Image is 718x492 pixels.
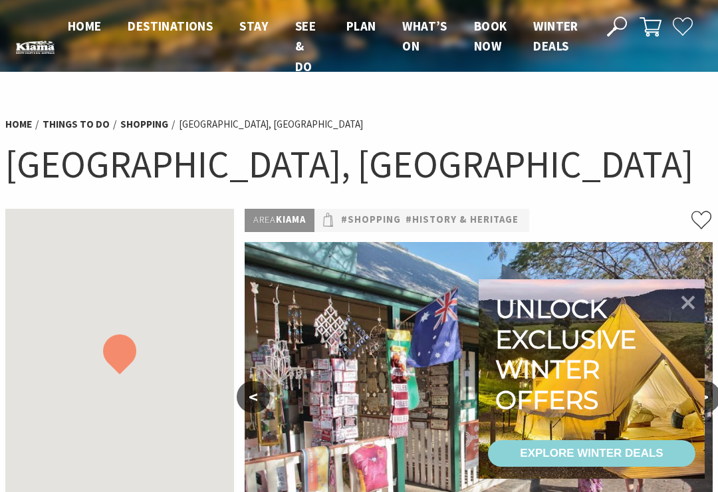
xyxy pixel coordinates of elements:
div: Unlock exclusive winter offers [495,294,642,415]
a: #History & Heritage [406,212,519,228]
span: What’s On [402,18,447,54]
span: See & Do [295,18,316,74]
h1: [GEOGRAPHIC_DATA], [GEOGRAPHIC_DATA] [5,140,713,189]
span: Stay [239,18,269,34]
span: Book now [474,18,507,54]
a: Shopping [120,118,168,131]
a: EXPLORE WINTER DEALS [488,440,695,467]
nav: Main Menu [55,16,592,76]
span: Home [68,18,102,34]
p: Kiama [245,209,314,231]
div: EXPLORE WINTER DEALS [520,440,663,467]
span: Plan [346,18,376,34]
span: Winter Deals [533,18,578,54]
a: Home [5,118,32,131]
a: Things To Do [43,118,110,131]
button: < [237,381,270,413]
li: [GEOGRAPHIC_DATA], [GEOGRAPHIC_DATA] [179,116,363,132]
span: Destinations [128,18,213,34]
a: #Shopping [341,212,401,228]
span: Area [253,213,276,225]
img: Kiama Logo [16,41,55,54]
